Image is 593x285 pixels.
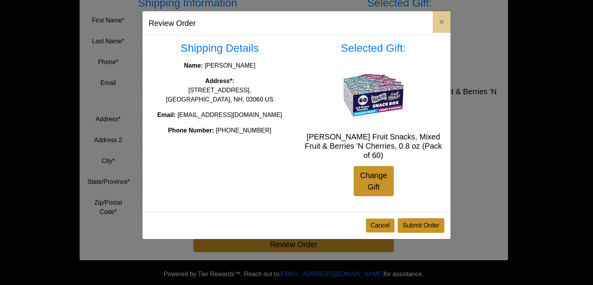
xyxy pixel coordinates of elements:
[366,219,395,232] button: Cancel
[205,78,234,84] strong: Address*:
[166,87,274,103] span: [STREET_ADDRESS], [GEOGRAPHIC_DATA], NH, 03060 US
[216,127,271,134] span: [PHONE_NUMBER]
[149,17,196,29] h5: Review Order
[157,112,176,118] strong: Email:
[178,112,282,118] span: [EMAIL_ADDRESS][DOMAIN_NAME]
[398,218,444,233] button: Submit Order
[302,132,444,160] h5: [PERSON_NAME] Fruit Snacks, Mixed Fruit & Berries 'N Cherries, 0.8 oz (Pack of 60)
[168,127,214,134] strong: Phone Number:
[149,42,291,55] h3: Shipping Details
[184,62,203,69] strong: Name:
[439,17,444,27] span: ×
[302,42,444,55] h3: Selected Gift:
[342,64,404,126] img: Welch's Fruit Snacks, Mixed Fruit & Berries 'N Cherries, 0.8 oz (Pack of 60)
[354,166,394,196] a: Change Gift
[433,11,451,33] button: Close
[205,62,256,69] span: [PERSON_NAME]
